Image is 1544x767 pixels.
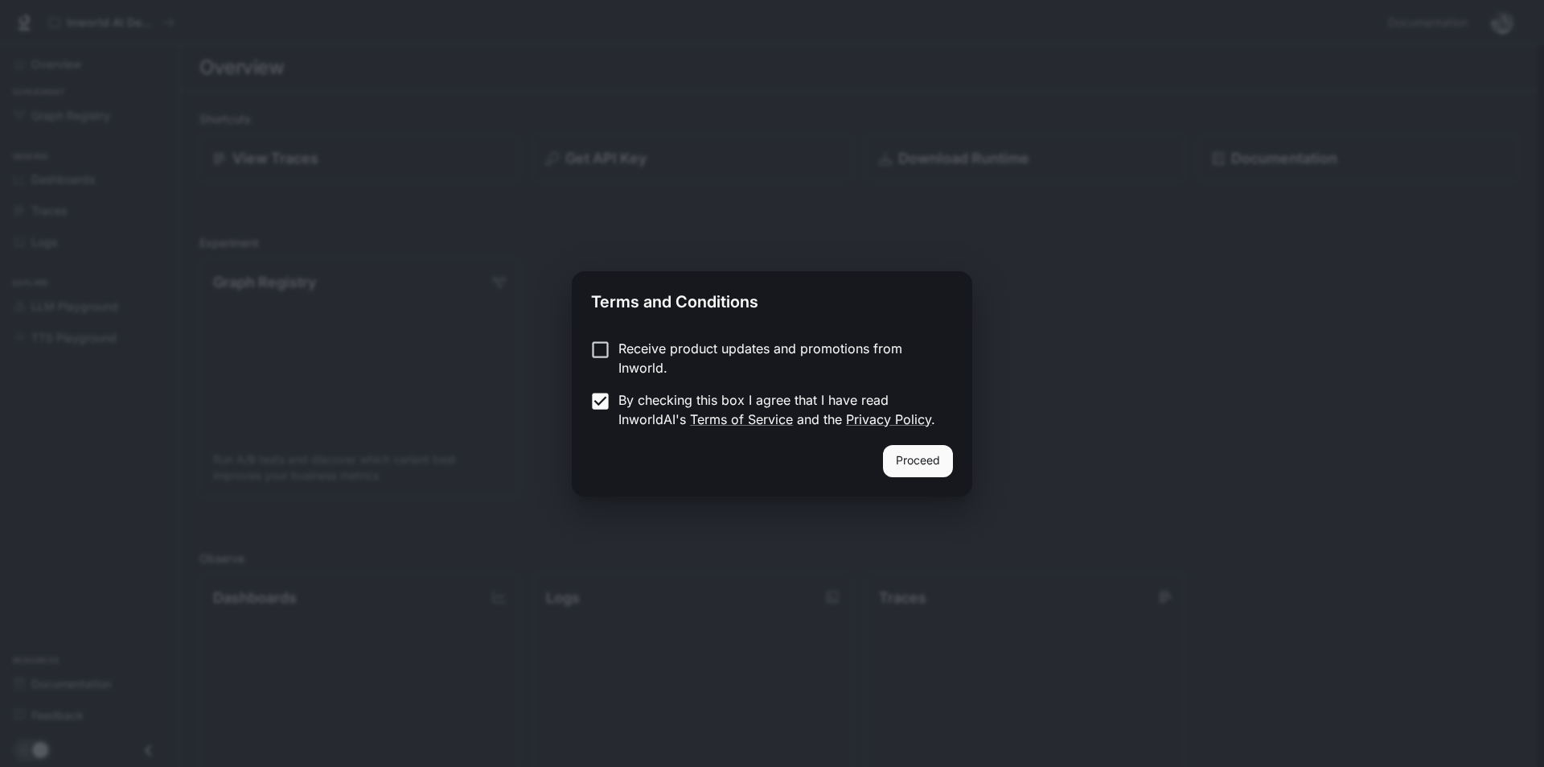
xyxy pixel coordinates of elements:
a: Terms of Service [690,411,793,427]
p: Receive product updates and promotions from Inworld. [618,339,940,377]
a: Privacy Policy [846,411,931,427]
button: Proceed [883,445,953,477]
p: By checking this box I agree that I have read InworldAI's and the . [618,390,940,429]
h2: Terms and Conditions [572,271,972,326]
